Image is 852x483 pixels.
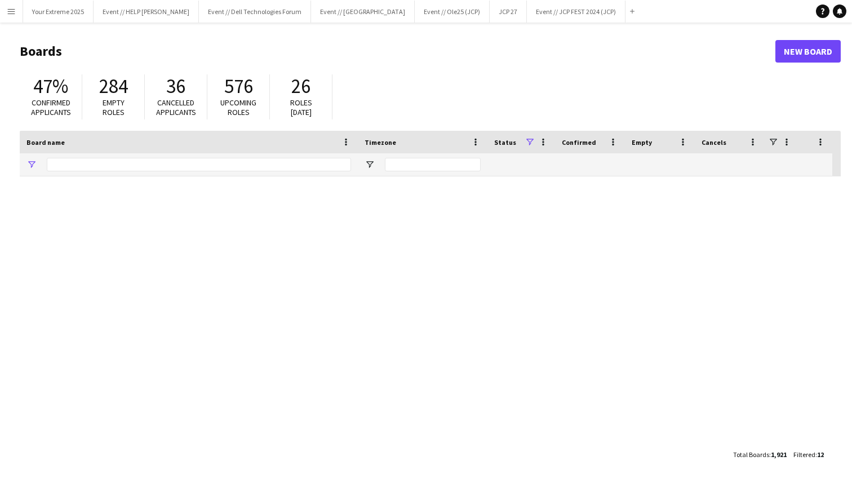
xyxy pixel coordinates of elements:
button: Event // Ole25 (JCP) [415,1,490,23]
h1: Boards [20,43,775,60]
span: Total Boards [733,450,769,459]
span: Filtered [793,450,815,459]
span: 36 [166,74,185,99]
span: Empty [632,138,652,147]
button: Open Filter Menu [26,159,37,170]
span: Status [494,138,516,147]
span: 576 [224,74,253,99]
span: 12 [817,450,824,459]
span: Confirmed applicants [31,98,71,117]
span: Board name [26,138,65,147]
div: : [733,444,787,466]
button: Event // [GEOGRAPHIC_DATA] [311,1,415,23]
span: 1,921 [771,450,787,459]
button: Open Filter Menu [365,159,375,170]
button: JCP 27 [490,1,527,23]
span: Confirmed [562,138,596,147]
span: 26 [291,74,310,99]
span: Empty roles [103,98,125,117]
button: Event // HELP [PERSON_NAME] [94,1,199,23]
span: 284 [99,74,128,99]
button: Your Extreme 2025 [23,1,94,23]
input: Timezone Filter Input [385,158,481,171]
span: Upcoming roles [220,98,256,117]
span: Timezone [365,138,396,147]
span: Cancelled applicants [156,98,196,117]
a: New Board [775,40,841,63]
button: Event // JCP FEST 2024 (JCP) [527,1,625,23]
span: Cancels [702,138,726,147]
span: Roles [DATE] [290,98,312,117]
button: Event // Dell Technologies Forum [199,1,311,23]
span: 47% [33,74,68,99]
div: : [793,444,824,466]
input: Board name Filter Input [47,158,351,171]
